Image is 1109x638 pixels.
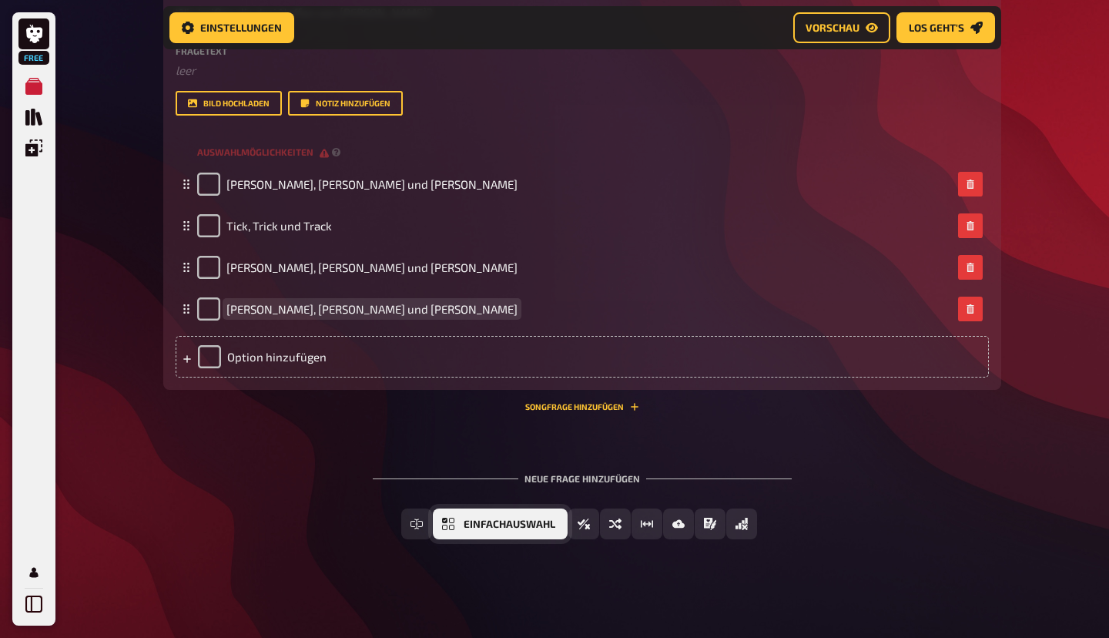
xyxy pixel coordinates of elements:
[226,302,518,316] span: [PERSON_NAME], [PERSON_NAME] und [PERSON_NAME]
[176,336,989,378] div: Option hinzufügen
[568,509,599,539] button: Wahr / Falsch
[226,219,332,233] span: Tick, Trick und Track
[18,102,49,133] a: Quiz Sammlung
[18,71,49,102] a: Meine Quizze
[18,557,49,588] a: Mein Konto
[20,53,48,62] span: Free
[726,509,757,539] button: Offline Frage
[200,22,282,33] span: Einstellungen
[18,133,49,163] a: Einblendungen
[600,509,631,539] button: Sortierfrage
[793,12,890,43] a: Vorschau
[663,509,694,539] button: Bild-Antwort
[176,46,989,55] label: Fragetext
[197,146,329,159] span: Auswahlmöglichkeiten
[401,509,432,539] button: Freitext Eingabe
[169,12,294,43] a: Einstellungen
[176,91,282,116] button: Bild hochladen
[525,402,639,411] button: Songfrage hinzufügen
[288,91,403,116] button: Notiz hinzufügen
[226,177,518,191] span: [PERSON_NAME], [PERSON_NAME] und [PERSON_NAME]
[695,509,725,539] button: Prosa (Langtext)
[373,448,792,496] div: Neue Frage hinzufügen
[632,509,662,539] button: Schätzfrage
[896,12,995,43] a: Los geht's
[226,260,518,274] span: [PERSON_NAME], [PERSON_NAME] und [PERSON_NAME]
[464,519,555,530] span: Einfachauswahl
[806,22,859,33] span: Vorschau
[909,22,964,33] span: Los geht's
[176,4,433,22] span: Wie heißen die drei Neffen von [PERSON_NAME]?
[433,509,568,539] button: Einfachauswahl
